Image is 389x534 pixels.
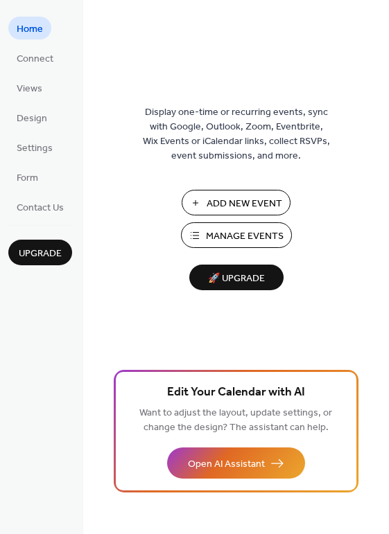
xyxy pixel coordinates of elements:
a: Views [8,76,51,99]
span: Open AI Assistant [188,457,265,472]
a: Connect [8,46,62,69]
button: 🚀 Upgrade [189,265,284,290]
a: Home [8,17,51,39]
a: Form [8,166,46,188]
a: Design [8,106,55,129]
span: Add New Event [207,197,282,211]
button: Add New Event [182,190,291,215]
span: 🚀 Upgrade [198,269,275,288]
span: Settings [17,141,53,156]
span: Edit Your Calendar with AI [167,383,305,402]
a: Settings [8,136,61,159]
button: Open AI Assistant [167,447,305,479]
span: Form [17,171,38,186]
span: Want to adjust the layout, update settings, or change the design? The assistant can help. [139,404,332,437]
span: Contact Us [17,201,64,215]
span: Display one-time or recurring events, sync with Google, Outlook, Zoom, Eventbrite, Wix Events or ... [143,105,330,163]
a: Contact Us [8,195,72,218]
button: Upgrade [8,240,72,265]
span: Views [17,82,42,96]
button: Manage Events [181,222,292,248]
span: Design [17,112,47,126]
span: Upgrade [19,247,62,261]
span: Connect [17,52,53,66]
span: Home [17,22,43,37]
span: Manage Events [206,229,284,244]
